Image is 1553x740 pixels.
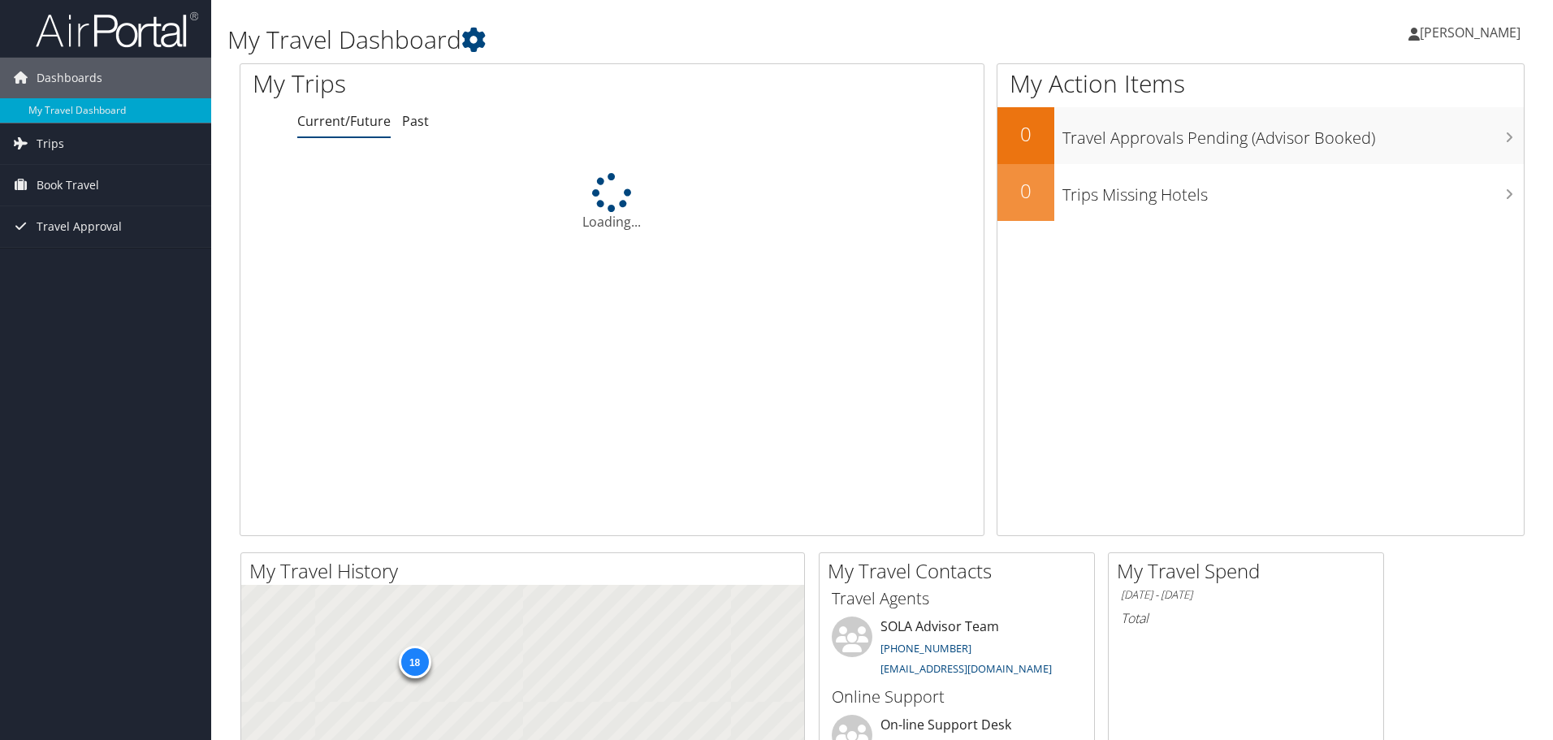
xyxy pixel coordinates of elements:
span: Dashboards [37,58,102,98]
div: 18 [398,646,430,678]
h3: Trips Missing Hotels [1062,175,1524,206]
h2: My Travel Spend [1117,557,1383,585]
h1: My Travel Dashboard [227,23,1101,57]
a: 0Trips Missing Hotels [997,164,1524,221]
a: Past [402,112,429,130]
span: [PERSON_NAME] [1420,24,1521,41]
h2: 0 [997,177,1054,205]
h2: My Travel History [249,557,804,585]
a: [PERSON_NAME] [1408,8,1537,57]
a: [EMAIL_ADDRESS][DOMAIN_NAME] [880,661,1052,676]
h3: Travel Approvals Pending (Advisor Booked) [1062,119,1524,149]
span: Book Travel [37,165,99,206]
a: 0Travel Approvals Pending (Advisor Booked) [997,107,1524,164]
li: SOLA Advisor Team [824,617,1090,683]
h3: Online Support [832,686,1082,708]
div: Loading... [240,173,984,232]
h6: Total [1121,609,1371,627]
img: airportal-logo.png [36,11,198,49]
h1: My Action Items [997,67,1524,101]
h1: My Trips [253,67,662,101]
h3: Travel Agents [832,587,1082,610]
h2: My Travel Contacts [828,557,1094,585]
h2: 0 [997,120,1054,148]
h6: [DATE] - [DATE] [1121,587,1371,603]
span: Trips [37,123,64,164]
span: Travel Approval [37,206,122,247]
a: Current/Future [297,112,391,130]
a: [PHONE_NUMBER] [880,641,971,656]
